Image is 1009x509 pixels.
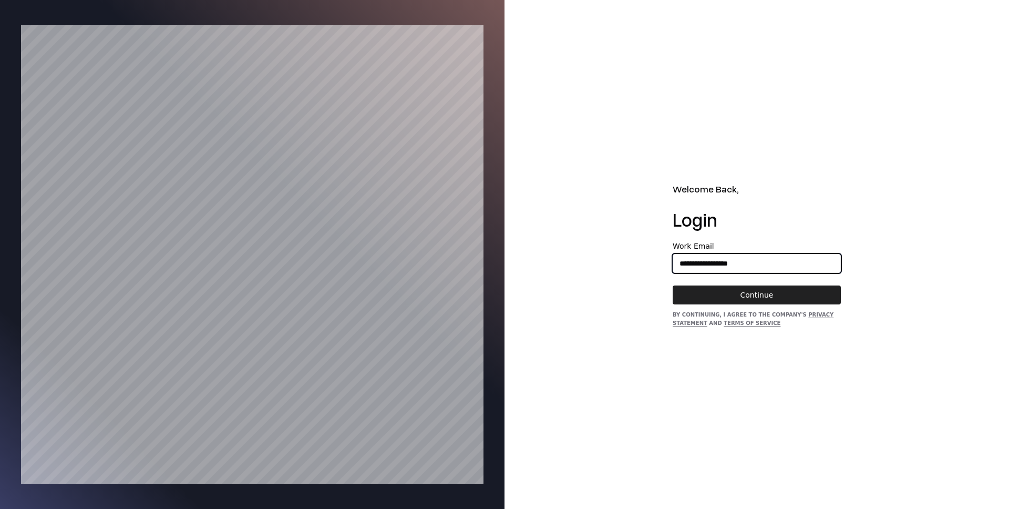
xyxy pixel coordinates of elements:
a: Privacy Statement [673,312,833,326]
button: Continue [673,286,841,304]
label: Work Email [673,242,841,250]
div: By continuing, I agree to the Company's and [673,311,841,328]
h1: Login [673,209,841,230]
h2: Welcome Back, [673,182,841,196]
a: Terms of Service [724,320,780,326]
